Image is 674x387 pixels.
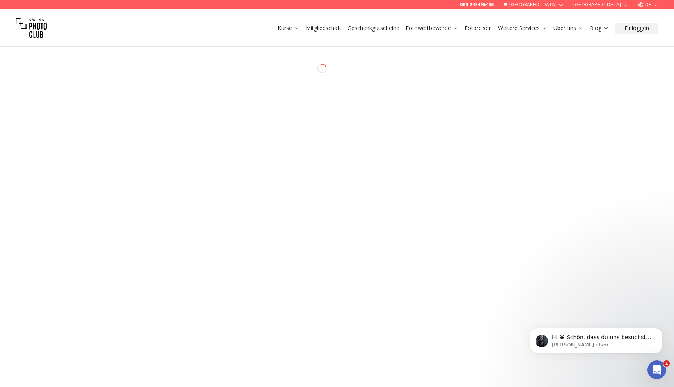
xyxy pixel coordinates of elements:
span: 1 [663,360,670,367]
a: Kurse [278,24,300,32]
button: Fotoreisen [461,23,495,34]
button: Fotowettbewerbe [403,23,461,34]
button: Geschenkgutscheine [344,23,403,34]
a: Mitgliedschaft [306,24,341,32]
a: Blog [590,24,609,32]
a: Geschenkgutscheine [348,24,399,32]
iframe: Intercom notifications Nachricht [518,311,674,366]
button: Über uns [550,23,587,34]
button: Kurse [275,23,303,34]
img: Swiss photo club [16,12,47,44]
iframe: Intercom live chat [647,360,666,379]
button: Blog [587,23,612,34]
button: Einloggen [615,23,658,34]
button: Weitere Services [495,23,550,34]
a: Fotowettbewerbe [406,24,458,32]
a: Fotoreisen [465,24,492,32]
a: Weitere Services [498,24,547,32]
a: Über uns [553,24,584,32]
button: Mitgliedschaft [303,23,344,34]
a: 069 247495455 [460,2,494,8]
